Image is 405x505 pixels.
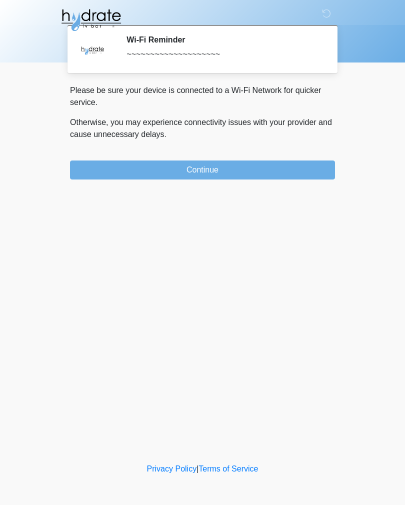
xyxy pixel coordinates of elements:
[198,464,258,473] a: Terms of Service
[126,48,320,60] div: ~~~~~~~~~~~~~~~~~~~~
[196,464,198,473] a: |
[60,7,122,32] img: Hydrate IV Bar - Fort Collins Logo
[147,464,197,473] a: Privacy Policy
[70,84,335,108] p: Please be sure your device is connected to a Wi-Fi Network for quicker service.
[70,116,335,140] p: Otherwise, you may experience connectivity issues with your provider and cause unnecessary delays
[77,35,107,65] img: Agent Avatar
[70,160,335,179] button: Continue
[164,130,166,138] span: .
